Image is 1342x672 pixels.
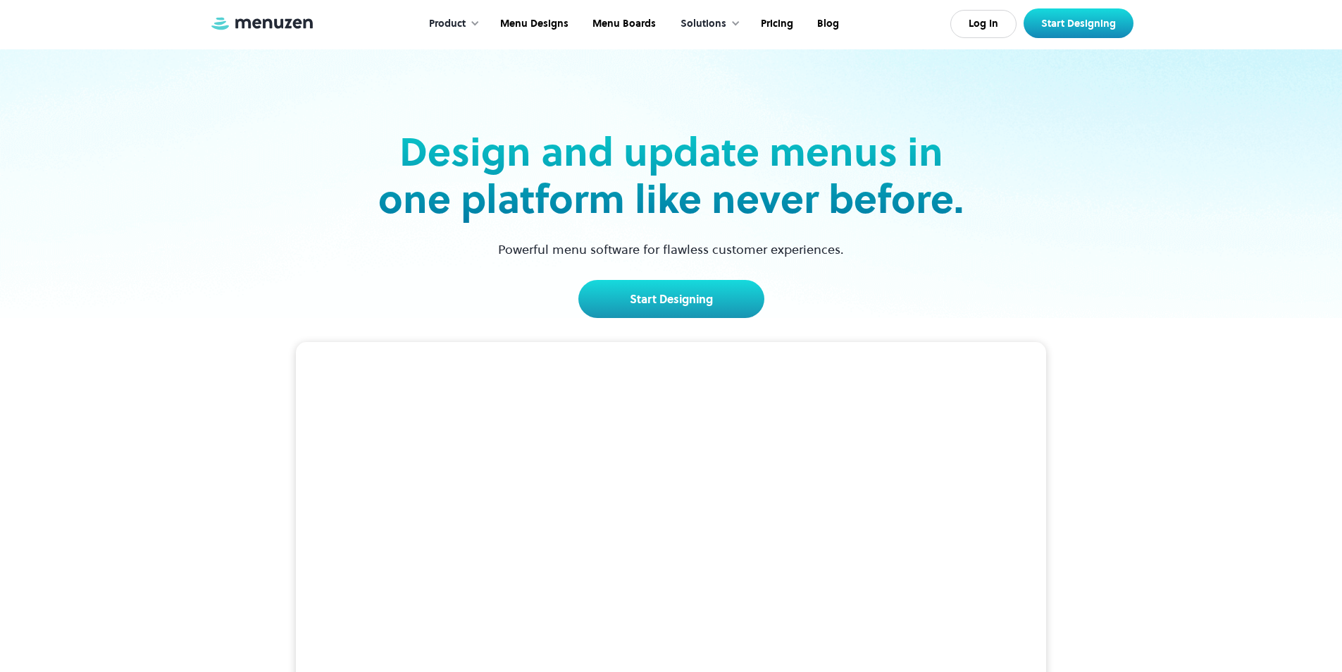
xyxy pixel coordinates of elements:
[429,16,466,32] div: Product
[681,16,726,32] div: Solutions
[480,240,862,259] p: Powerful menu software for flawless customer experiences.
[487,2,579,46] a: Menu Designs
[415,2,487,46] div: Product
[804,2,850,46] a: Blog
[666,2,747,46] div: Solutions
[950,10,1017,38] a: Log In
[579,2,666,46] a: Menu Boards
[747,2,804,46] a: Pricing
[578,280,764,318] a: Start Designing
[1024,8,1133,38] a: Start Designing
[374,128,969,223] h2: Design and update menus in one platform like never before.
